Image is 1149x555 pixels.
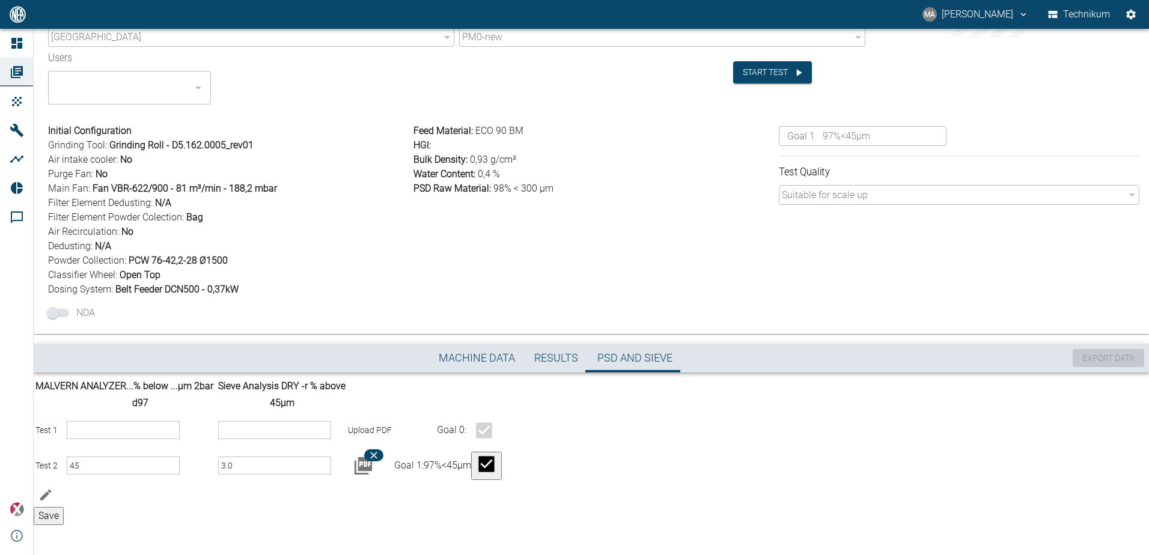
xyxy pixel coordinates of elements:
[597,351,672,365] span: PSD and Sieve
[429,344,525,372] button: Machine Data
[779,165,1049,179] label: Test Quality
[34,507,1149,525] div: All PSD values must be filled out
[470,154,516,165] span: 0,93 g/cm³
[48,153,409,167] span: Air intake cooler :
[413,183,491,194] span: PSD Raw Material :
[48,51,170,65] label: Users
[478,168,500,180] span: 0,4 %
[66,395,214,411] th: d 97
[95,240,111,252] span: N/A
[48,225,409,239] span: Air Recirculation :
[48,27,454,47] div: [GEOGRAPHIC_DATA]
[413,125,473,136] span: Feed Material :
[35,450,65,482] td: Test 2
[48,196,409,210] span: Filter Element Dedusting :
[129,255,228,266] span: PCW 76-42,2-28 Ø1500
[733,52,865,83] div: Start test
[921,4,1031,25] button: mateus.andrade@neuman-esser.com.br
[1120,4,1142,25] button: Settings
[348,425,392,435] label: Upload PDF
[218,378,346,394] th: Sieve Analysis DRY -r % above
[48,138,409,153] span: Grinding Tool :
[48,282,409,297] span: Dosing System :
[1046,4,1113,25] button: Technikum
[76,306,95,320] span: NDA
[8,6,27,22] img: logo
[733,61,812,83] button: Start test
[437,423,466,437] p: Goal 0 :
[115,284,239,295] span: Belt Feeder DCN500 - 0,37kW
[34,507,64,525] button: Save
[459,27,865,47] div: PM0-new
[10,502,24,517] img: Xplore Logo
[218,395,346,411] th: 45 µm
[413,168,475,180] span: Water Content :
[922,7,937,22] div: MA
[121,226,133,237] span: No
[413,154,468,165] span: Bulk Density :
[475,125,523,136] span: ECO 90 BM
[493,183,553,194] span: 98% < 300 µm
[48,239,409,253] span: Dedusting :
[48,253,409,268] span: Powder Collection :
[35,412,65,449] td: Test 1
[96,168,108,180] span: No
[48,210,409,225] span: Filter Element Powder Colection :
[48,181,409,196] span: Main Fan :
[413,139,431,151] span: HGI :
[186,211,203,223] span: Bag
[779,185,1139,205] div: Suitable for scale up
[48,167,409,181] span: Purge Fan :
[120,269,160,281] span: Open Top
[155,197,171,208] span: N/A
[394,458,471,473] p: Goal 1 : 97%<45µm
[48,124,409,138] p: Initial Configuration
[534,351,578,365] span: Results
[120,154,132,165] span: No
[109,139,254,151] span: Grinding Roll - D5.162.0005_rev01
[93,183,277,194] span: Fan VBR-622/900 - 81 m³/min - 188,2 mbar
[48,268,409,282] span: Classifier Wheel :
[35,378,214,394] th: MALVERN ANALYZER...% below ...µm 2bar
